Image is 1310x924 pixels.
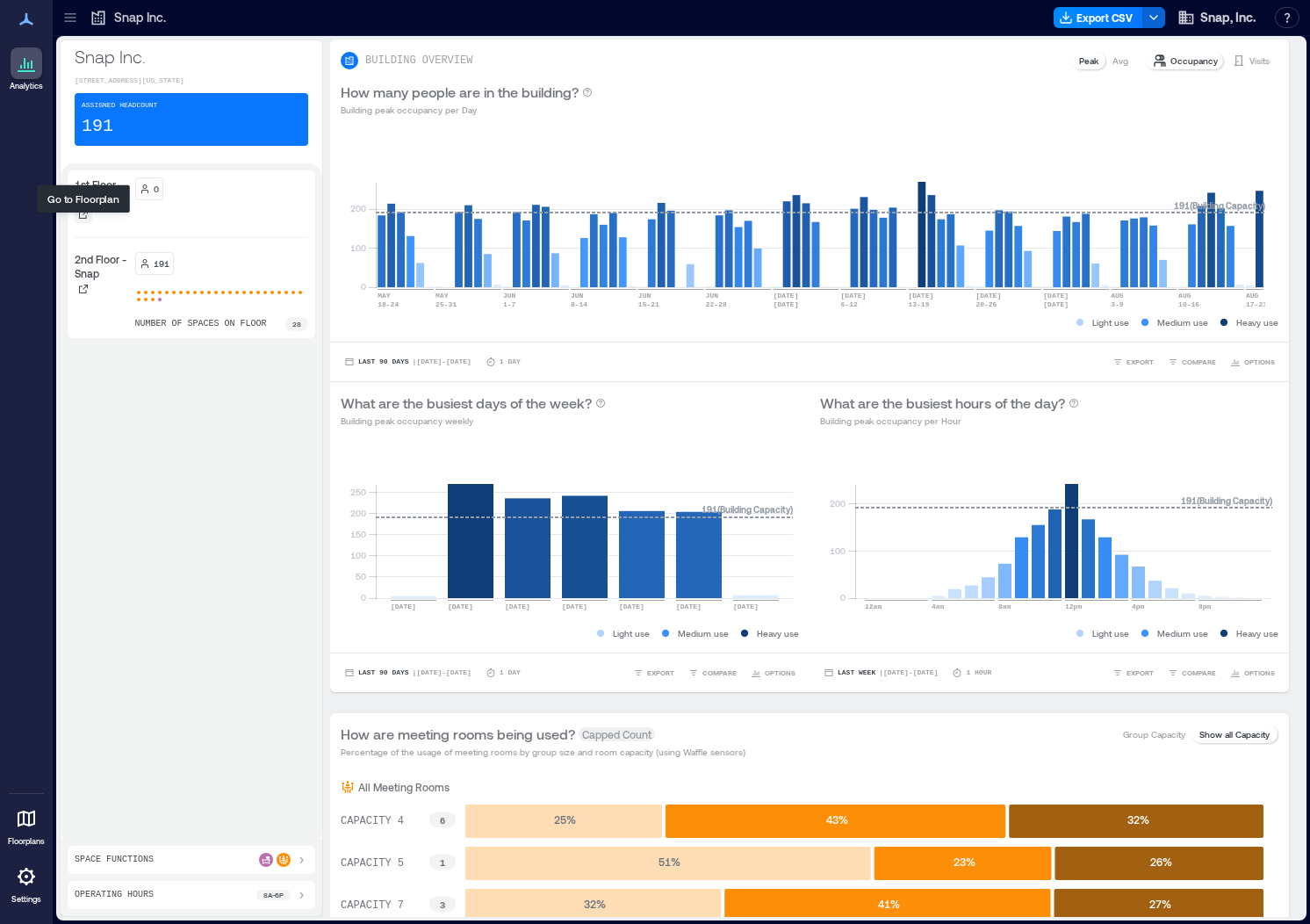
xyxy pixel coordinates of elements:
p: Avg [1112,54,1128,68]
button: EXPORT [1109,353,1157,371]
text: AUG [1111,292,1124,300]
span: EXPORT [1126,668,1154,678]
p: All Meeting Rooms [358,780,450,794]
p: Snap Inc. [114,9,166,26]
text: 4am [932,603,945,610]
span: Snap, Inc. [1200,9,1256,26]
p: Show all Capacity [1199,727,1270,741]
span: OPTIONS [765,668,795,678]
p: Visits [1249,54,1270,68]
text: JUN [503,292,516,300]
p: Building peak occupancy per Hour [820,414,1079,428]
text: JUN [638,292,651,300]
text: JUN [571,292,584,300]
a: Analytics [4,42,48,97]
text: AUG [1178,292,1191,300]
text: 32 % [1127,813,1149,826]
span: Capped Count [579,727,655,741]
text: 8pm [1198,603,1212,610]
tspan: 250 [350,487,366,497]
p: BUILDING OVERVIEW [365,54,472,68]
span: EXPORT [647,668,674,678]
button: Last Week |[DATE]-[DATE] [820,664,941,682]
a: Settings [5,855,47,910]
tspan: 150 [350,529,366,539]
text: 20-26 [975,300,997,308]
p: Snap Inc. [75,44,308,69]
p: 2nd Floor - Snap [75,252,128,280]
p: Light use [1092,626,1129,640]
tspan: 0 [361,281,366,292]
text: MAY [435,292,449,300]
p: Light use [1092,315,1129,329]
tspan: 0 [361,592,366,603]
text: 10-16 [1178,300,1199,308]
text: CAPACITY 5 [341,857,404,870]
button: Snap, Inc. [1172,4,1261,32]
span: COMPARE [702,668,737,678]
text: CAPACITY 7 [341,899,404,912]
p: 1 Hour [966,668,991,678]
button: EXPORT [1109,664,1157,682]
button: OPTIONS [747,664,799,682]
text: [DATE] [733,603,759,610]
span: COMPARE [1182,668,1216,678]
p: How are meeting rooms being used? [341,724,575,745]
text: 23 % [954,855,975,868]
button: EXPORT [630,664,678,682]
p: 1st Floor - Snap [75,177,128,206]
span: OPTIONS [1244,668,1275,678]
p: 8a - 6p [263,890,284,900]
p: 1 Day [500,668,521,678]
text: 18-24 [378,300,399,308]
p: Building peak occupancy weekly [341,414,606,428]
tspan: 200 [830,498,846,509]
text: 25-31 [435,300,457,308]
text: [DATE] [774,292,799,300]
text: 15-21 [638,300,659,308]
p: Percentage of the usage of meeting rooms by group size and room capacity (using Waffle sensors) [341,745,745,759]
text: [DATE] [448,603,473,610]
text: [DATE] [975,292,1001,300]
p: Heavy use [1236,626,1278,640]
text: [DATE] [774,300,799,308]
text: JUN [706,292,719,300]
text: 6-12 [841,300,858,308]
text: 22-28 [706,300,727,308]
text: 13-19 [908,300,929,308]
p: Medium use [1157,626,1208,640]
text: [DATE] [908,292,933,300]
p: Peak [1079,54,1098,68]
p: Operating Hours [75,888,154,902]
p: Medium use [1157,315,1208,329]
text: [DATE] [841,292,867,300]
p: Light use [613,626,650,640]
text: AUG [1246,292,1259,300]
text: MAY [378,292,391,300]
text: 8am [998,603,1011,610]
tspan: 100 [350,242,366,253]
text: [DATE] [562,603,587,610]
span: COMPARE [1182,357,1216,367]
p: 191 [154,256,169,271]
text: 12pm [1065,603,1082,610]
text: 51 % [659,855,680,868]
p: 28 [292,319,301,329]
p: Analytics [10,81,43,91]
tspan: 0 [840,592,846,603]
text: 3-9 [1111,300,1124,308]
text: [DATE] [505,603,530,610]
text: [DATE] [1043,292,1069,300]
text: 27 % [1149,898,1171,910]
button: Last 90 Days |[DATE]-[DATE] [341,664,475,682]
p: Medium use [678,626,729,640]
text: [DATE] [1043,300,1069,308]
tspan: 100 [830,545,846,556]
text: 17-23 [1246,300,1267,308]
text: 12am [865,603,882,610]
a: Floorplans [3,798,50,852]
p: Space Functions [75,853,154,867]
text: 1-7 [503,300,516,308]
text: 26 % [1150,855,1172,868]
p: How many people are in the building? [341,82,579,103]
